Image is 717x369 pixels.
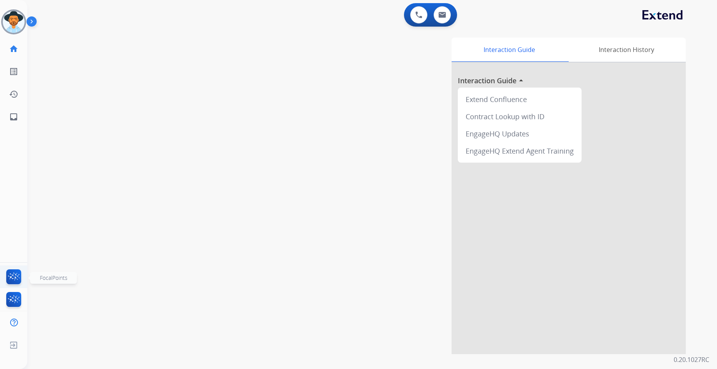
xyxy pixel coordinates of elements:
[674,355,709,364] p: 0.20.1027RC
[9,44,18,54] mat-icon: home
[461,108,578,125] div: Contract Lookup with ID
[9,90,18,99] mat-icon: history
[40,274,68,281] span: FocalPoints
[461,125,578,142] div: EngageHQ Updates
[461,142,578,159] div: EngageHQ Extend Agent Training
[452,38,567,62] div: Interaction Guide
[3,11,25,33] img: avatar
[567,38,686,62] div: Interaction History
[461,91,578,108] div: Extend Confluence
[9,67,18,76] mat-icon: list_alt
[9,112,18,122] mat-icon: inbox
